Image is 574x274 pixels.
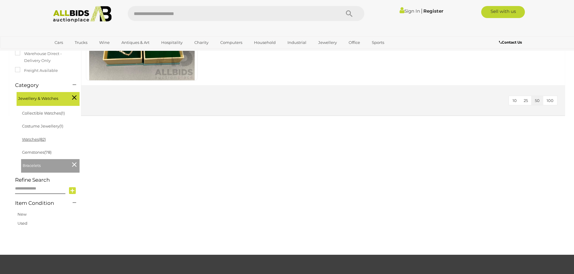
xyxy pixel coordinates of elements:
[314,38,341,48] a: Jewellery
[216,38,246,48] a: Computers
[524,98,528,103] span: 25
[481,6,525,18] a: Sell with us
[157,38,187,48] a: Hospitality
[284,38,310,48] a: Industrial
[118,38,153,48] a: Antiques & Art
[535,98,540,103] span: 50
[22,150,52,155] a: Gemstones(78)
[423,8,443,14] a: Register
[421,8,422,14] span: |
[15,177,80,183] h4: Refine Search
[15,67,58,74] label: Freight Available
[44,150,52,155] span: (78)
[520,96,532,105] button: 25
[22,111,65,115] a: Collectible Watches(1)
[190,38,212,48] a: Charity
[50,6,115,23] img: Allbids.com.au
[531,96,543,105] button: 50
[368,38,388,48] a: Sports
[95,38,114,48] a: Wine
[17,212,27,217] a: New
[15,82,64,88] h4: Category
[51,38,67,48] a: Cars
[59,124,63,128] span: (1)
[18,94,63,102] span: Jewellery & Watches
[71,38,91,48] a: Trucks
[543,96,557,105] button: 100
[23,161,68,169] span: Bracelets
[334,6,364,21] button: Search
[345,38,364,48] a: Office
[22,124,63,128] a: Costume Jewellery(1)
[513,98,517,103] span: 10
[499,39,523,46] a: Contact Us
[39,137,46,142] span: (82)
[509,96,520,105] button: 10
[22,137,46,142] a: Watches(82)
[51,48,101,57] a: [GEOGRAPHIC_DATA]
[499,40,522,45] b: Contact Us
[15,50,75,64] label: Warehouse Direct - Delivery Only
[400,8,420,14] a: Sign In
[547,98,554,103] span: 100
[15,200,64,206] h4: Item Condition
[17,221,27,226] a: Used
[61,111,65,115] span: (1)
[250,38,280,48] a: Household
